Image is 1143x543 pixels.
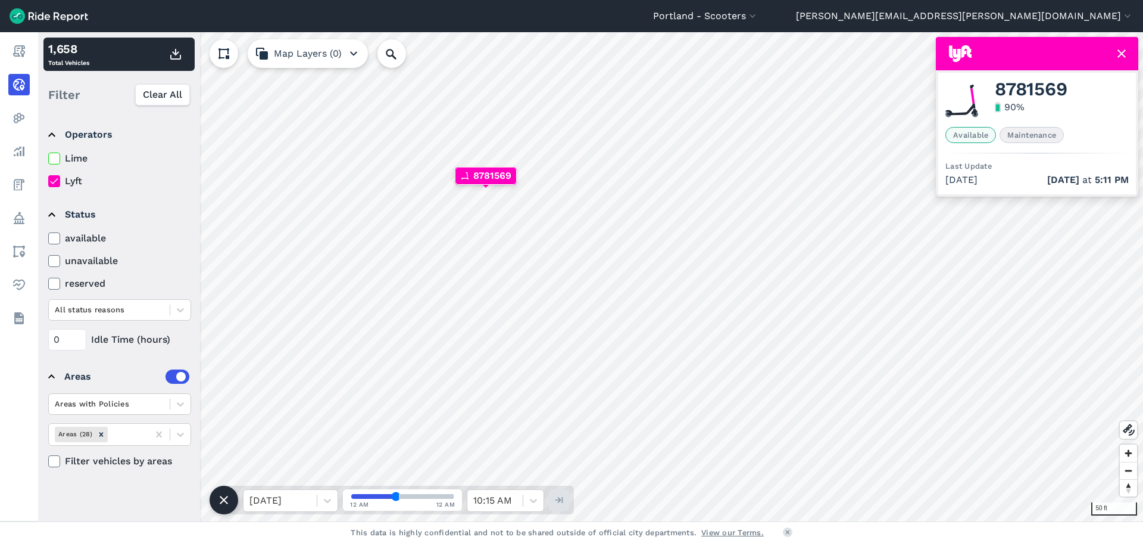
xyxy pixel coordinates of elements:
summary: Status [48,198,189,231]
button: Reset bearing to north [1120,479,1137,497]
button: [PERSON_NAME][EMAIL_ADDRESS][PERSON_NAME][DOMAIN_NAME] [796,9,1133,23]
div: Areas [64,370,189,384]
label: Lyft [48,174,191,188]
span: at [1047,173,1129,187]
img: Lyft [949,45,972,62]
a: Areas [8,241,30,262]
a: Heatmaps [8,107,30,129]
a: Realtime [8,74,30,95]
div: Total Vehicles [48,40,89,69]
span: Last Update [945,162,992,170]
a: Report [8,41,30,62]
span: 12 AM [350,500,369,509]
div: Idle Time (hours) [48,329,191,350]
label: available [48,231,191,246]
span: 5:11 PM [1095,174,1129,185]
img: Ride Report [10,8,88,24]
button: Portland - Scooters [653,9,758,23]
label: reserved [48,277,191,291]
label: Filter vehicles by areas [48,454,191,468]
img: Lyft scooter [945,85,978,117]
button: Map Layers (0) [248,39,368,68]
summary: Areas [48,360,189,393]
a: Fees [8,174,30,196]
div: 50 ft [1091,502,1137,516]
span: [DATE] [1047,174,1079,185]
div: Filter [43,76,195,113]
button: Zoom in [1120,445,1137,462]
a: View our Terms. [701,527,764,538]
summary: Operators [48,118,189,151]
span: Available [945,127,996,143]
span: Clear All [143,88,182,102]
button: Zoom out [1120,462,1137,479]
div: [DATE] [945,173,1129,187]
span: 12 AM [436,500,455,509]
canvas: Map [38,32,1143,522]
a: Analyze [8,141,30,162]
label: Lime [48,151,191,166]
div: 90 % [1004,100,1025,114]
div: Areas (28) [55,427,95,442]
span: 8781569 [473,169,511,183]
span: Maintenance [1000,127,1064,143]
div: 1,658 [48,40,89,58]
span: 8781569 [995,82,1067,97]
label: unavailable [48,254,191,268]
input: Search Location or Vehicles [377,39,425,68]
a: Health [8,274,30,296]
button: Clear All [135,84,190,106]
a: Datasets [8,308,30,329]
a: Policy [8,207,30,229]
div: Remove Areas (28) [95,427,108,442]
